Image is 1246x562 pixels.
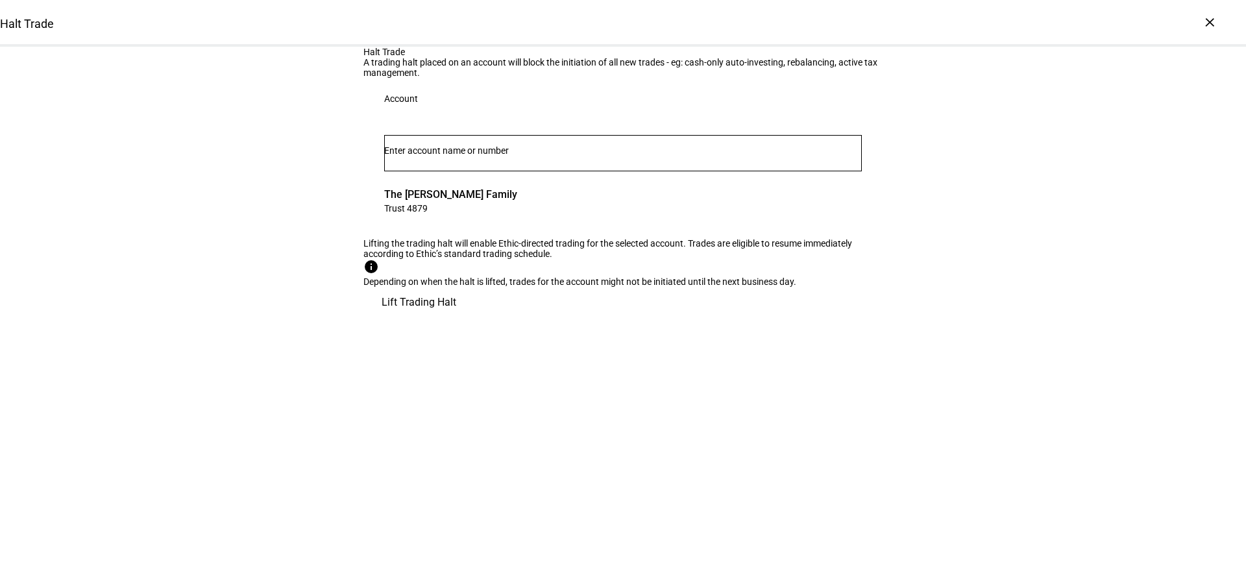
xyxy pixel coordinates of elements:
button: Lift Trading Halt [363,287,474,318]
mat-icon: info [363,259,389,275]
span: Lift Trading Halt [382,287,456,318]
div: Halt Trade [363,47,883,57]
div: Depending on when the halt is lifted, trades for the account might not be initiated until the nex... [363,276,883,287]
div: × [1199,12,1220,32]
div: Account [384,93,418,104]
input: Number [384,145,862,156]
div: A trading halt placed on an account will block the initiation of all new trades - eg: cash-only a... [363,57,883,78]
span: The [PERSON_NAME] Family [384,187,517,202]
div: Lifting the trading halt will enable Ethic-directed trading for the selected account. Trades are ... [363,238,883,259]
span: Trust 4879 [384,202,517,214]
